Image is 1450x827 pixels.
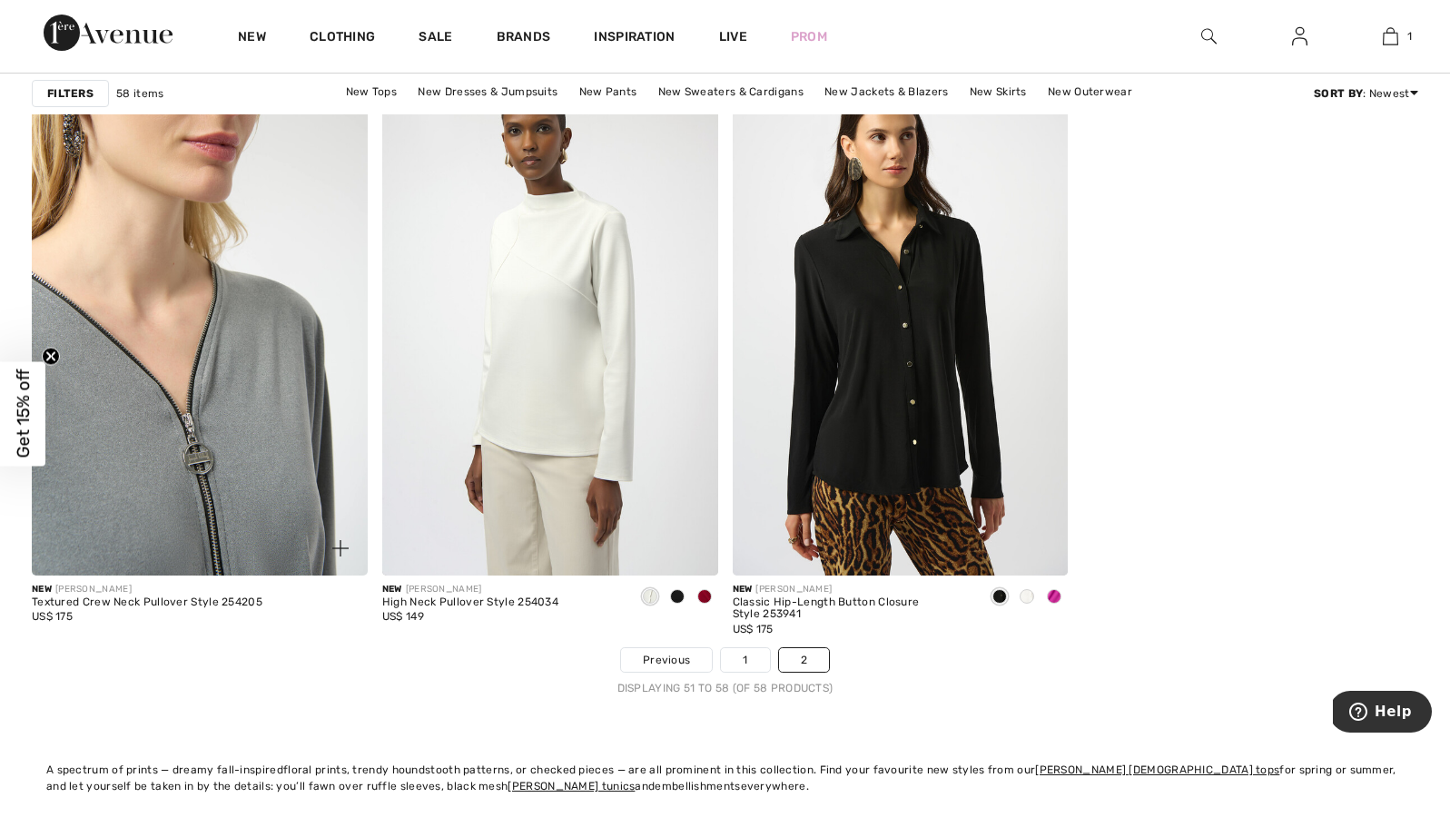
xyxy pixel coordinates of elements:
a: New [238,29,266,48]
span: 58 items [116,85,163,102]
span: New [32,584,52,595]
span: Get 15% off [13,369,34,458]
strong: Filters [47,85,94,102]
div: [PERSON_NAME] [733,583,972,596]
a: Sign In [1277,25,1322,48]
a: New Sweaters & Cardigans [649,80,813,103]
img: 1ère Avenue [44,15,173,51]
span: US$ 149 [382,610,424,623]
span: US$ 175 [32,610,73,623]
a: New Pants [570,80,646,103]
a: Brands [497,29,551,48]
div: Black [664,583,691,613]
a: Previous [621,648,712,672]
a: floral prints [283,763,347,776]
div: Displaying 51 to 58 (of 58 products) [32,680,1418,696]
a: New Tops [337,80,406,103]
span: New [382,584,402,595]
div: [PERSON_NAME] [382,583,558,596]
a: New Dresses & Jumpsuits [409,80,567,103]
span: US$ 175 [733,623,774,635]
a: Prom [791,27,827,46]
img: My Info [1292,25,1307,47]
div: Deep cherry [691,583,718,613]
div: Classic Hip-Length Button Closure Style 253941 [733,596,972,622]
a: Live [719,27,747,46]
div: Vanilla 30 [1013,583,1041,613]
a: Sale [419,29,452,48]
a: New Skirts [961,80,1036,103]
a: Clothing [310,29,375,48]
img: Classic Hip-Length Button Closure Style 253941. Vanilla 30 [733,72,1069,576]
div: Black [986,583,1013,613]
a: New Outerwear [1039,80,1141,103]
a: 1 [1346,25,1435,47]
span: Previous [643,652,690,668]
div: A spectrum of prints — dreamy fall-inspired , trendy houndstooth patterns, or checked pieces — ar... [46,762,1404,794]
a: embellishments [655,780,740,793]
a: 2 [779,648,829,672]
div: Textured Crew Neck Pullover Style 254205 [32,596,262,609]
span: 1 [1407,28,1412,44]
nav: Page navigation [32,647,1418,696]
div: [PERSON_NAME] [32,583,262,596]
a: [PERSON_NAME] tunics [508,780,635,793]
img: search the website [1201,25,1217,47]
a: 1 [721,648,769,672]
img: High Neck Pullover Style 254034. Deep cherry [382,72,718,576]
div: Cosmos [1041,583,1068,613]
iframe: Opens a widget where you can find more information [1333,691,1432,736]
img: plus_v2.svg [332,540,349,556]
a: [PERSON_NAME] [DEMOGRAPHIC_DATA] tops [1035,763,1279,776]
div: Off White [636,583,664,613]
div: : Newest [1314,85,1418,102]
strong: Sort By [1314,87,1363,100]
span: New [733,584,753,595]
a: Textured Crew Neck Pullover Style 254205. Grey melange [32,72,368,576]
img: My Bag [1383,25,1398,47]
a: New Jackets & Blazers [815,80,957,103]
span: Inspiration [594,29,675,48]
button: Close teaser [42,347,60,365]
div: High Neck Pullover Style 254034 [382,596,558,609]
